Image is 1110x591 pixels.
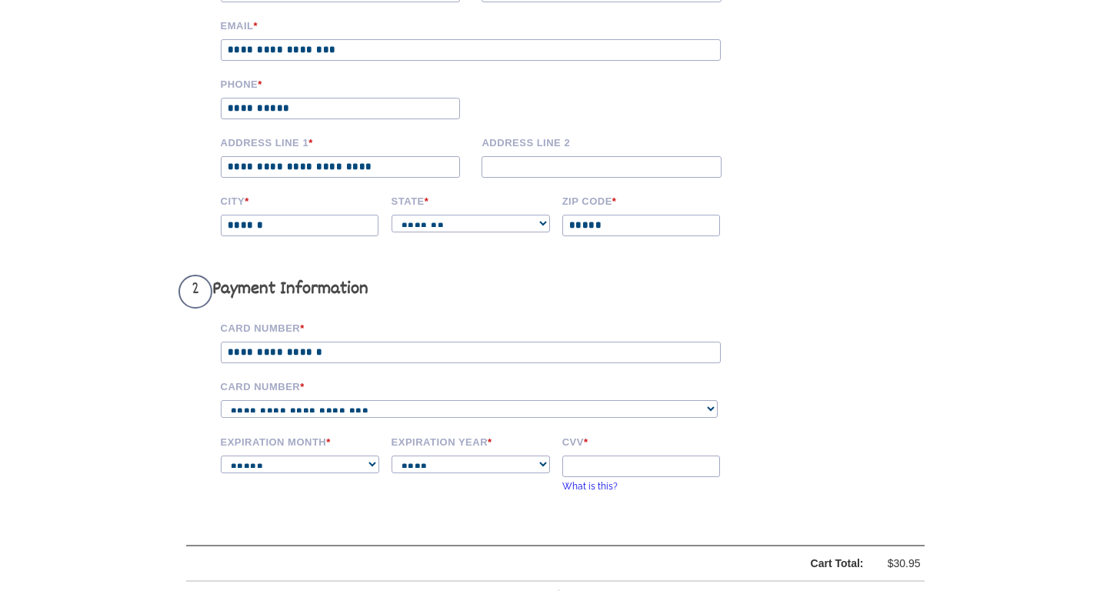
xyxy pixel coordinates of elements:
label: Address Line 2 [482,135,732,149]
span: 2 [178,275,212,309]
label: State [392,193,552,207]
label: City [221,193,381,207]
h3: Payment Information [178,275,744,309]
label: Expiration Month [221,434,381,448]
label: Address Line 1 [221,135,472,149]
label: CVV [562,434,722,448]
div: $30.95 [875,554,921,573]
label: Expiration Year [392,434,552,448]
label: Zip code [562,193,722,207]
div: Cart Total: [225,554,864,573]
label: Phone [221,76,472,90]
label: Card Number [221,320,744,334]
label: Email [221,18,744,32]
a: What is this? [562,481,618,492]
label: Card Number [221,379,744,392]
